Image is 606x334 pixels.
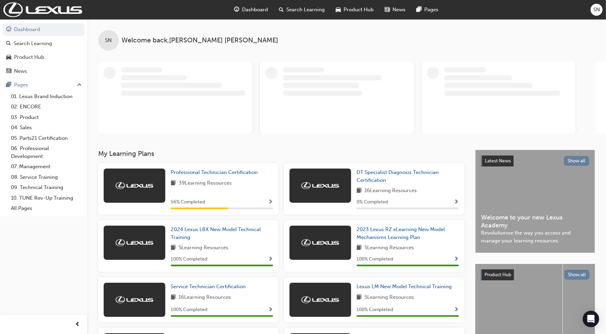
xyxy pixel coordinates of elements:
[98,150,464,158] h3: My Learning Plans
[481,214,589,229] span: Welcome to your new Lexus Academy
[268,198,273,206] button: Show Progress
[8,161,85,172] a: 07. Management
[179,293,231,302] span: 16 Learning Resources
[357,169,459,184] a: DT Specialist Diagnosis Technician Certification
[268,199,273,205] span: Show Progress
[171,198,205,206] span: 56 % Completed
[357,244,362,252] span: book-icon
[454,256,459,263] span: Show Progress
[357,283,452,290] span: Lexus LM New Model Technical Training
[8,102,85,112] a: 02. ENCORE
[357,198,388,206] span: 0 % Completed
[3,37,85,50] a: Search Learning
[171,283,246,290] span: Service Technician Certification
[14,81,28,89] div: Pages
[179,244,228,252] span: 5 Learning Resources
[301,239,339,246] img: Trak
[379,3,411,17] a: news-iconNews
[331,3,379,17] a: car-iconProduct Hub
[3,22,85,79] button: DashboardSearch LearningProduct HubNews
[481,156,589,166] a: Latest NewsShow all
[171,226,273,241] a: 2024 Lexus LBX New Model Technical Training
[8,182,85,193] a: 09. Technical Training
[171,179,176,188] span: book-icon
[8,122,85,133] a: 04. Sales
[411,3,444,17] a: pages-iconPages
[14,40,52,48] div: Search Learning
[75,320,80,329] span: prev-icon
[8,203,85,214] a: All Pages
[3,79,85,91] button: Pages
[268,307,273,313] span: Show Progress
[393,6,406,14] span: News
[301,182,339,189] img: Trak
[425,6,439,14] span: Pages
[385,5,390,14] span: news-icon
[274,3,331,17] a: search-iconSearch Learning
[475,150,595,253] a: Latest NewsShow allWelcome to your new Lexus AcademyRevolutionise the way you access and manage y...
[364,293,414,302] span: 5 Learning Resources
[357,293,362,302] span: book-icon
[8,172,85,183] a: 08. Service Training
[77,81,82,90] span: up-icon
[357,306,393,314] span: 100 % Completed
[417,5,422,14] span: pages-icon
[485,272,511,278] span: Product Hub
[8,112,85,123] a: 03. Product
[454,307,459,313] span: Show Progress
[3,2,82,17] img: Trak
[336,5,341,14] span: car-icon
[116,296,153,303] img: Trak
[454,306,459,314] button: Show Progress
[179,179,232,188] span: 39 Learning Resources
[564,156,590,166] button: Show all
[171,293,176,302] span: book-icon
[364,187,417,195] span: 16 Learning Resources
[171,283,248,291] a: Service Technician Certification
[481,229,589,244] span: Revolutionise the way you access and manage your learning resources.
[171,244,176,252] span: book-icon
[121,37,278,44] span: Welcome back , [PERSON_NAME] [PERSON_NAME]
[3,51,85,64] a: Product Hub
[6,27,11,33] span: guage-icon
[14,53,44,61] div: Product Hub
[8,133,85,144] a: 05. Parts21 Certification
[105,37,112,44] span: SN
[171,226,261,240] span: 2024 Lexus LBX New Model Technical Training
[357,187,362,195] span: book-icon
[593,6,600,14] span: SN
[344,6,374,14] span: Product Hub
[591,4,603,16] button: SN
[234,5,240,14] span: guage-icon
[14,67,27,75] div: News
[454,255,459,264] button: Show Progress
[6,68,11,75] span: news-icon
[6,54,11,61] span: car-icon
[301,296,339,303] img: Trak
[6,41,11,47] span: search-icon
[268,255,273,264] button: Show Progress
[3,65,85,78] a: News
[242,6,268,14] span: Dashboard
[357,283,454,291] a: Lexus LM New Model Technical Training
[287,6,325,14] span: Search Learning
[171,169,260,176] a: Professional Technician Certification
[279,5,284,14] span: search-icon
[485,158,511,164] span: Latest News
[171,306,207,314] span: 100 % Completed
[3,23,85,36] a: Dashboard
[8,143,85,161] a: 06. Professional Development
[454,198,459,206] button: Show Progress
[171,169,258,175] span: Professional Technician Certification
[583,311,599,327] div: Open Intercom Messenger
[6,82,11,88] span: pages-icon
[268,256,273,263] span: Show Progress
[268,306,273,314] button: Show Progress
[357,226,459,241] a: 2023 Lexus RZ eLearning New Model Mechanisms Learning Plan
[116,239,153,246] img: Trak
[481,269,590,280] a: Product HubShow all
[454,199,459,205] span: Show Progress
[357,226,445,240] span: 2023 Lexus RZ eLearning New Model Mechanisms Learning Plan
